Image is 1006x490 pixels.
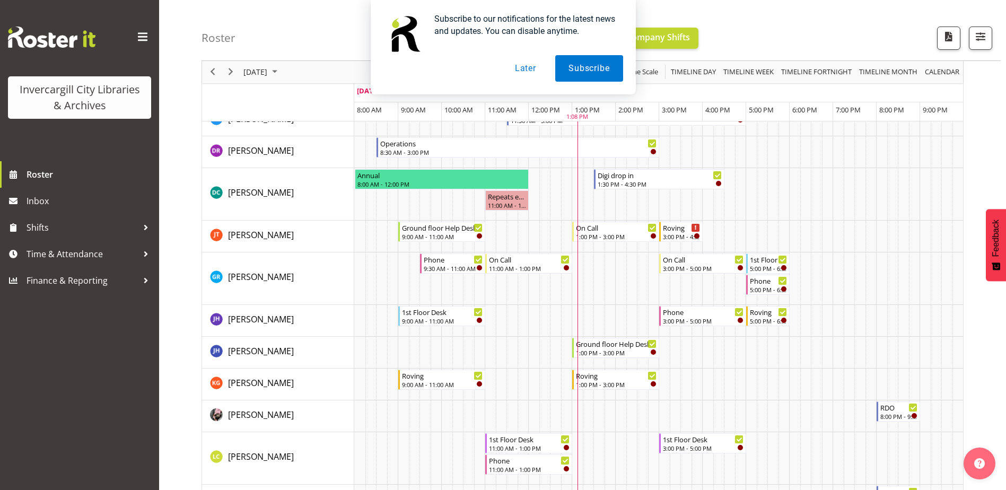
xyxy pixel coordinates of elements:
span: 3:00 PM [662,105,687,115]
div: Linda Cooper"s event - 1st Floor Desk Begin From Monday, September 22, 2025 at 11:00:00 AM GMT+12... [485,433,572,453]
div: 3:00 PM - 5:00 PM [663,264,743,273]
span: Inbox [27,193,154,209]
span: 8:00 AM [357,105,382,115]
span: Finance & Reporting [27,273,138,288]
div: 11:00 AM - 1:00 PM [489,444,570,452]
a: [PERSON_NAME] [228,229,294,241]
div: 9:30 AM - 11:00 AM [424,264,483,273]
div: Phone [750,275,787,286]
div: 1:00 PM - 3:00 PM [576,380,657,389]
div: On Call [663,254,743,265]
div: Jill Harpur"s event - Phone Begin From Monday, September 22, 2025 at 3:00:00 PM GMT+12:00 Ends At... [659,306,746,326]
a: [PERSON_NAME] [228,186,294,199]
span: [PERSON_NAME] [228,187,294,198]
div: Repeats every [DATE] - [PERSON_NAME] [488,191,526,202]
div: Jill Harpur"s event - Roving Begin From Monday, September 22, 2025 at 5:00:00 PM GMT+12:00 Ends A... [746,306,790,326]
div: 11:00 AM - 1:00 PM [489,465,570,474]
div: Phone [489,455,570,466]
span: 5:00 PM [749,105,774,115]
div: 8:00 AM - 12:00 PM [357,180,526,188]
span: Roster [27,167,154,182]
div: Phone [663,307,743,317]
span: [PERSON_NAME] [228,229,294,241]
div: Grace Roscoe-Squires"s event - On Call Begin From Monday, September 22, 2025 at 11:00:00 AM GMT+1... [485,253,572,274]
div: 11:00 AM - 1:00 PM [489,264,570,273]
td: Katie Greene resource [202,369,354,400]
div: Donald Cunningham"s event - Annual Begin From Monday, September 22, 2025 at 8:00:00 AM GMT+12:00 ... [355,169,529,189]
div: 8:30 AM - 3:00 PM [380,148,657,156]
div: Jillian Hunter"s event - Ground floor Help Desk Begin From Monday, September 22, 2025 at 1:00:00 ... [572,338,659,358]
div: Roving [750,307,787,317]
span: 7:00 PM [836,105,861,115]
img: help-xxl-2.png [974,458,985,469]
span: Feedback [991,220,1001,257]
div: Linda Cooper"s event - 1st Floor Desk Begin From Monday, September 22, 2025 at 3:00:00 PM GMT+12:... [659,433,746,453]
span: 8:00 PM [879,105,904,115]
div: Roving [402,370,483,381]
div: Ground floor Help Desk [402,222,483,233]
div: Roving [576,370,657,381]
div: 3:00 PM - 5:00 PM [663,317,743,325]
span: [PERSON_NAME] [228,409,294,421]
div: Glen Tomlinson"s event - Ground floor Help Desk Begin From Monday, September 22, 2025 at 9:00:00 ... [398,222,485,242]
div: 8:00 PM - 9:00 PM [880,412,917,421]
div: Digi drop in [598,170,722,180]
div: RDO [880,402,917,413]
div: Ground floor Help Desk [576,338,657,349]
div: 1:08 PM [566,113,588,122]
span: [PERSON_NAME] [228,451,294,462]
td: Keyu Chen resource [202,400,354,432]
span: 6:00 PM [792,105,817,115]
div: Debra Robinson"s event - Operations Begin From Monday, September 22, 2025 at 8:30:00 AM GMT+12:00... [377,137,659,157]
td: Donald Cunningham resource [202,168,354,221]
span: 12:00 PM [531,105,560,115]
span: 1:00 PM [575,105,600,115]
td: Debra Robinson resource [202,136,354,168]
a: [PERSON_NAME] [228,345,294,357]
div: Invercargill City Libraries & Archives [19,82,141,113]
div: 3:00 PM - 5:00 PM [663,444,743,452]
span: 10:00 AM [444,105,473,115]
div: Operations [380,138,657,148]
div: Phone [424,254,483,265]
div: 1st Floor Desk [489,434,570,444]
div: 9:00 AM - 11:00 AM [402,380,483,389]
span: 11:00 AM [488,105,517,115]
div: 1st Floor Desk [402,307,483,317]
div: Glen Tomlinson"s event - On Call Begin From Monday, September 22, 2025 at 1:00:00 PM GMT+12:00 En... [572,222,659,242]
div: Annual [357,170,526,180]
button: Subscribe [555,55,623,82]
div: 9:00 AM - 11:00 AM [402,232,483,241]
div: Roving [663,222,700,233]
div: Katie Greene"s event - Roving Begin From Monday, September 22, 2025 at 9:00:00 AM GMT+12:00 Ends ... [398,370,485,390]
div: 3:00 PM - 4:00 PM [663,232,700,241]
div: Glen Tomlinson"s event - Roving Begin From Monday, September 22, 2025 at 3:00:00 PM GMT+12:00 End... [659,222,703,242]
td: Grace Roscoe-Squires resource [202,252,354,305]
a: [PERSON_NAME] [228,270,294,283]
div: Katie Greene"s event - Roving Begin From Monday, September 22, 2025 at 1:00:00 PM GMT+12:00 Ends ... [572,370,659,390]
div: On Call [489,254,570,265]
div: Linda Cooper"s event - Phone Begin From Monday, September 22, 2025 at 11:00:00 AM GMT+12:00 Ends ... [485,454,572,475]
div: 9:00 AM - 11:00 AM [402,317,483,325]
a: [PERSON_NAME] [228,377,294,389]
span: [PERSON_NAME] [228,113,294,125]
div: 5:00 PM - 6:00 PM [750,264,787,273]
div: Grace Roscoe-Squires"s event - On Call Begin From Monday, September 22, 2025 at 3:00:00 PM GMT+12... [659,253,746,274]
span: [PERSON_NAME] [228,313,294,325]
td: Jill Harpur resource [202,305,354,337]
div: 5:00 PM - 6:00 PM [750,285,787,294]
div: 1:00 PM - 3:00 PM [576,232,657,241]
button: Later [502,55,549,82]
a: [PERSON_NAME] [228,144,294,157]
div: 5:00 PM - 6:00 PM [750,317,787,325]
div: Grace Roscoe-Squires"s event - Phone Begin From Monday, September 22, 2025 at 5:00:00 PM GMT+12:0... [746,275,790,295]
span: Time & Attendance [27,246,138,262]
span: 4:00 PM [705,105,730,115]
span: 9:00 AM [401,105,426,115]
div: Jill Harpur"s event - 1st Floor Desk Begin From Monday, September 22, 2025 at 9:00:00 AM GMT+12:0... [398,306,485,326]
div: 1:00 PM - 3:00 PM [576,348,657,357]
div: Keyu Chen"s event - RDO Begin From Monday, September 22, 2025 at 8:00:00 PM GMT+12:00 Ends At Mon... [877,401,920,422]
div: Donald Cunningham"s event - Repeats every monday - Donald Cunningham Begin From Monday, September... [485,190,529,211]
a: [PERSON_NAME] [228,450,294,463]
